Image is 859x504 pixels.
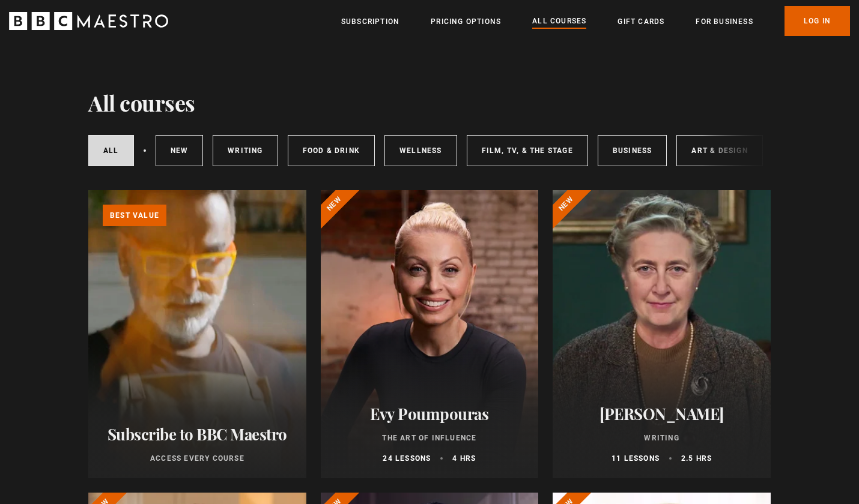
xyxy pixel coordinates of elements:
[567,404,756,423] h2: [PERSON_NAME]
[88,90,195,115] h1: All courses
[383,453,431,464] p: 24 lessons
[9,12,168,30] svg: BBC Maestro
[103,205,166,226] p: Best value
[452,453,476,464] p: 4 hrs
[567,433,756,443] p: Writing
[612,453,660,464] p: 11 lessons
[213,135,278,166] a: Writing
[335,433,524,443] p: The Art of Influence
[288,135,375,166] a: Food & Drink
[553,190,771,478] a: [PERSON_NAME] Writing 11 lessons 2.5 hrs New
[88,135,134,166] a: All
[618,16,664,28] a: Gift Cards
[785,6,850,36] a: Log In
[467,135,588,166] a: Film, TV, & The Stage
[384,135,457,166] a: Wellness
[598,135,667,166] a: Business
[335,404,524,423] h2: Evy Poumpouras
[676,135,762,166] a: Art & Design
[321,190,539,478] a: Evy Poumpouras The Art of Influence 24 lessons 4 hrs New
[341,16,399,28] a: Subscription
[696,16,753,28] a: For business
[681,453,712,464] p: 2.5 hrs
[431,16,501,28] a: Pricing Options
[156,135,204,166] a: New
[532,15,586,28] a: All Courses
[341,6,850,36] nav: Primary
